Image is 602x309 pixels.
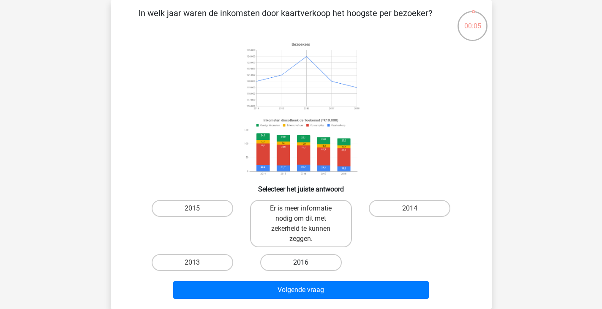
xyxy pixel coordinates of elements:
p: In welk jaar waren de inkomsten door kaartverkoop het hoogste per bezoeker? [124,7,447,32]
label: 2013 [152,254,233,271]
button: Volgende vraag [173,281,429,299]
label: 2014 [369,200,450,217]
label: 2016 [260,254,342,271]
label: Er is meer informatie nodig om dit met zekerheid te kunnen zeggen. [250,200,352,247]
h6: Selecteer het juiste antwoord [124,178,478,193]
label: 2015 [152,200,233,217]
div: 00:05 [457,10,488,31]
